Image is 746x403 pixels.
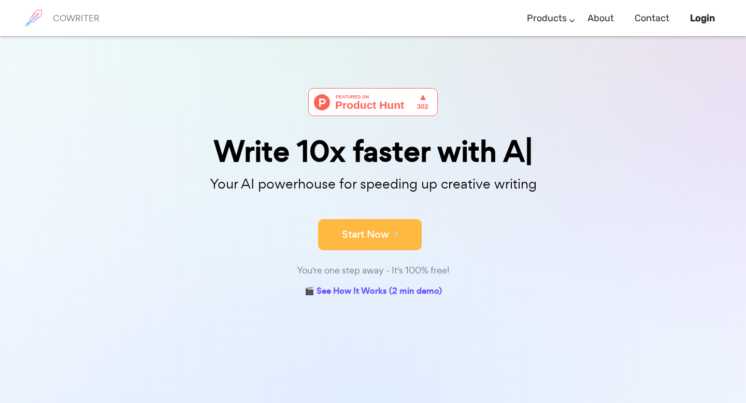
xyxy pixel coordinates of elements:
a: Contact [635,3,669,34]
a: Login [690,3,715,34]
h6: COWRITER [53,13,99,23]
p: Your AI powerhouse for speeding up creative writing [114,173,632,195]
a: 🎬 See How It Works (2 min demo) [305,284,442,300]
img: Cowriter - Your AI buddy for speeding up creative writing | Product Hunt [308,88,438,116]
b: Login [690,12,715,24]
div: Write 10x faster with A [114,137,632,166]
img: brand logo [21,5,47,31]
div: You're one step away - It's 100% free! [114,263,632,278]
a: Products [527,3,567,34]
button: Start Now [318,219,422,250]
a: About [587,3,614,34]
